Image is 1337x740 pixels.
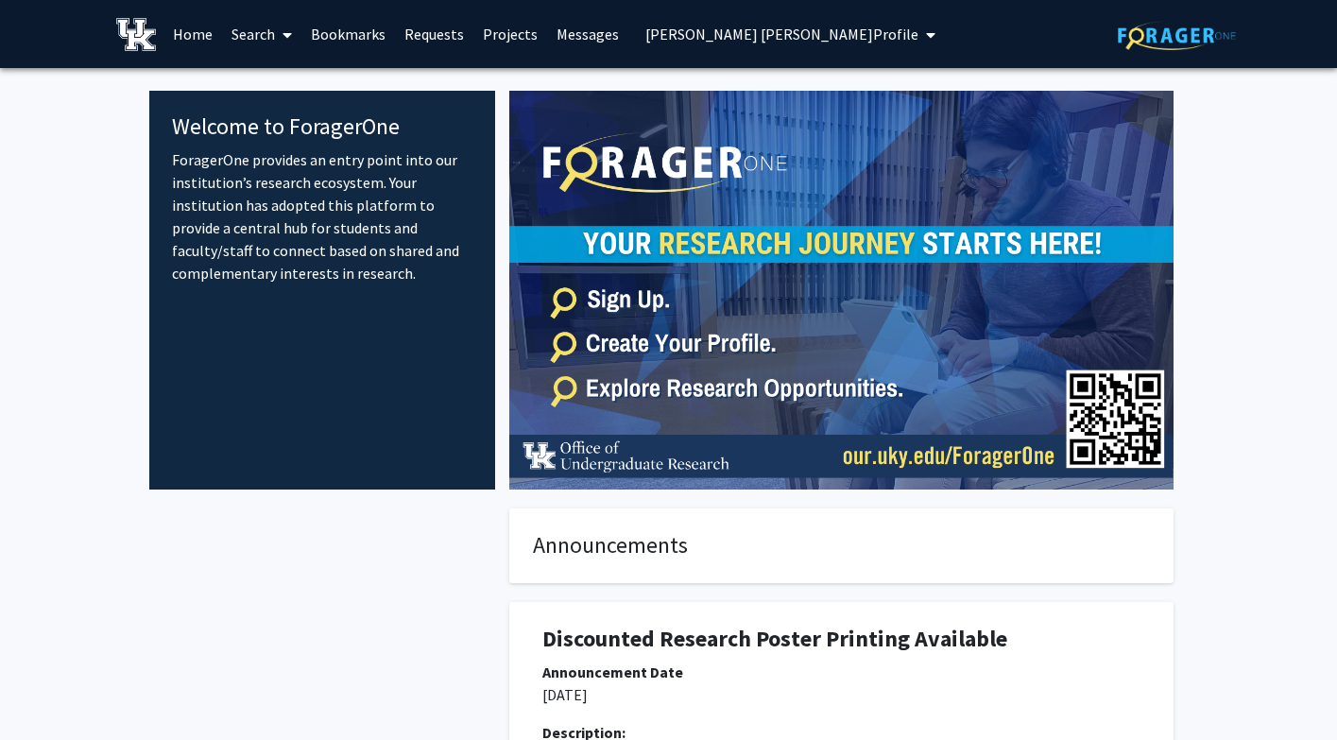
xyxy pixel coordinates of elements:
[14,655,80,726] iframe: Chat
[542,661,1140,683] div: Announcement Date
[222,1,301,67] a: Search
[542,626,1140,653] h1: Discounted Research Poster Printing Available
[533,532,1150,559] h4: Announcements
[172,113,473,141] h4: Welcome to ForagerOne
[116,18,157,51] img: University of Kentucky Logo
[547,1,628,67] a: Messages
[172,148,473,284] p: ForagerOne provides an entry point into our institution’s research ecosystem. Your institution ha...
[1118,21,1236,50] img: ForagerOne Logo
[473,1,547,67] a: Projects
[645,25,918,43] span: [PERSON_NAME] [PERSON_NAME] Profile
[395,1,473,67] a: Requests
[163,1,222,67] a: Home
[542,683,1140,706] p: [DATE]
[301,1,395,67] a: Bookmarks
[509,91,1174,490] img: Cover Image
